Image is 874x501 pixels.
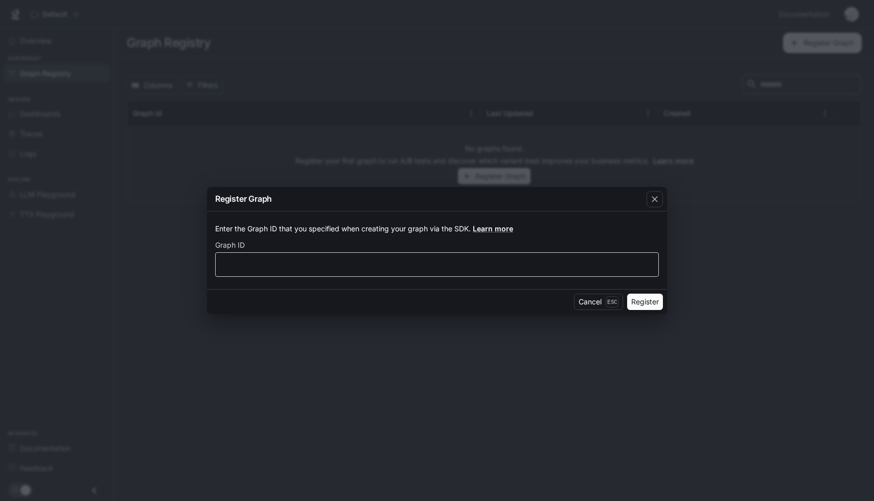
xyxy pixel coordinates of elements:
p: Enter the Graph ID that you specified when creating your graph via the SDK. [215,224,659,234]
button: CancelEsc [574,294,623,310]
p: Esc [606,296,618,307]
a: Learn more [473,224,513,233]
p: Graph ID [215,242,245,249]
p: Register Graph [215,193,272,205]
button: Register [627,294,663,310]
